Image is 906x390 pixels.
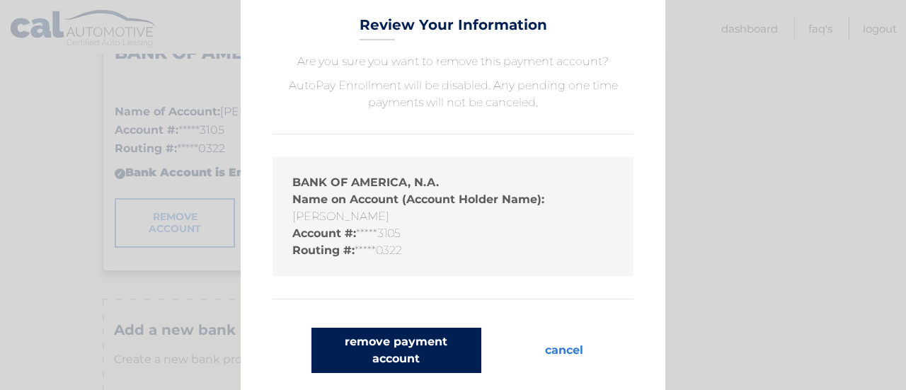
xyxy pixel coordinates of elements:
[311,328,481,373] button: remove payment account
[273,77,633,111] p: AutoPay Enrollment will be disabled. Any pending one time payments will not be canceled.
[292,191,614,225] li: [PERSON_NAME]
[273,53,633,70] p: Are you sure you want to remove this payment account?
[292,226,356,240] strong: Account #:
[292,243,355,257] strong: Routing #:
[292,193,544,206] strong: Name on Account (Account Holder Name):
[292,176,439,189] strong: BANK OF AMERICA, N.A.
[360,16,547,41] h3: Review Your Information
[534,328,595,373] button: cancel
